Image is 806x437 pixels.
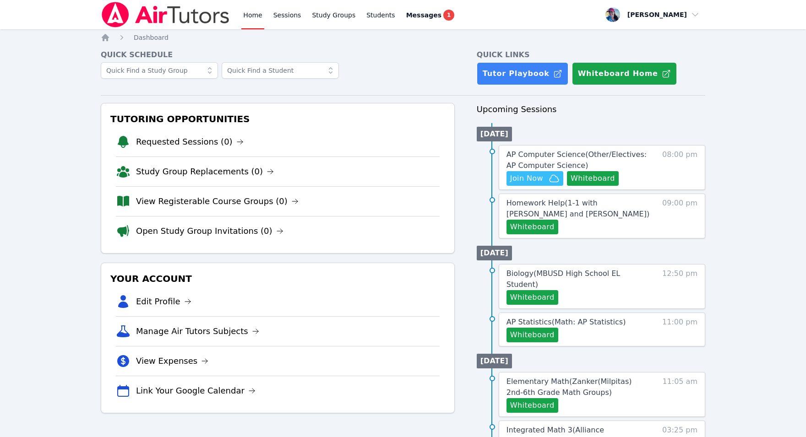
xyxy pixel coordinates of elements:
[506,150,647,170] span: AP Computer Science ( Other/Electives: AP Computer Science )
[506,198,650,220] a: Homework Help(1-1 with [PERSON_NAME] and [PERSON_NAME])
[506,269,620,289] span: Biology ( MBUSD High School EL Student )
[662,198,697,234] span: 09:00 pm
[506,220,558,234] button: Whiteboard
[101,2,230,27] img: Air Tutors
[662,268,697,305] span: 12:50 pm
[222,62,339,79] input: Quick Find a Student
[134,34,169,41] span: Dashboard
[477,127,512,141] li: [DATE]
[101,62,218,79] input: Quick Find a Study Group
[506,398,558,413] button: Whiteboard
[136,135,244,148] a: Requested Sessions (0)
[506,268,650,290] a: Biology(MBUSD High School EL Student)
[134,33,169,42] a: Dashboard
[477,246,512,260] li: [DATE]
[506,318,626,326] span: AP Statistics ( Math: AP Statistics )
[477,354,512,368] li: [DATE]
[477,103,705,116] h3: Upcoming Sessions
[136,384,256,397] a: Link Your Google Calendar
[101,49,455,60] h4: Quick Schedule
[136,165,274,178] a: Study Group Replacements (0)
[662,317,697,342] span: 11:00 pm
[506,199,649,218] span: Homework Help ( 1-1 with [PERSON_NAME] and [PERSON_NAME] )
[136,325,259,338] a: Manage Air Tutors Subjects
[510,173,543,184] span: Join Now
[506,317,626,328] a: AP Statistics(Math: AP Statistics)
[136,295,191,308] a: Edit Profile
[506,290,558,305] button: Whiteboard
[506,376,650,398] a: Elementary Math(Zanker(Milpitas) 2nd-6th Grade Math Groups)
[572,62,677,85] button: Whiteboard Home
[506,149,650,171] a: AP Computer Science(Other/Electives: AP Computer Science)
[136,195,299,208] a: View Registerable Course Groups (0)
[662,376,697,413] span: 11:05 am
[101,33,705,42] nav: Breadcrumb
[136,225,283,237] a: Open Study Group Invitations (0)
[506,377,632,397] span: Elementary Math ( Zanker(Milpitas) 2nd-6th Grade Math Groups )
[506,328,558,342] button: Whiteboard
[109,270,447,287] h3: Your Account
[443,10,454,21] span: 1
[406,11,441,20] span: Messages
[109,111,447,127] h3: Tutoring Opportunities
[662,149,697,186] span: 08:00 pm
[136,355,208,367] a: View Expenses
[477,62,568,85] a: Tutor Playbook
[477,49,705,60] h4: Quick Links
[567,171,619,186] button: Whiteboard
[506,171,563,186] button: Join Now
